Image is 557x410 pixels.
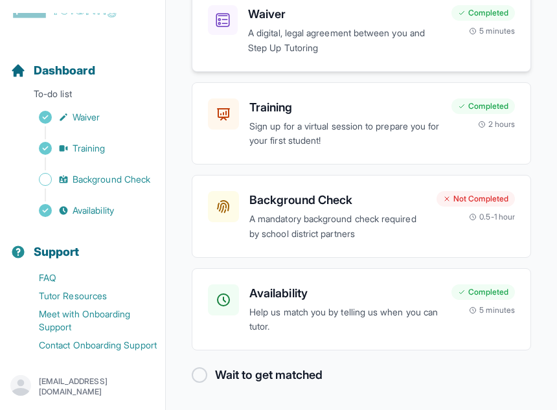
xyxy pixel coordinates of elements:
[10,305,165,336] a: Meet with Onboarding Support
[5,87,160,106] p: To-do list
[451,284,515,300] div: Completed
[10,108,165,126] a: Waiver
[248,5,441,23] h3: Waiver
[5,41,160,85] button: Dashboard
[478,119,516,130] div: 2 hours
[10,201,165,220] a: Availability
[249,284,441,302] h3: Availability
[34,62,95,80] span: Dashboard
[34,243,80,261] span: Support
[192,82,531,165] a: TrainingSign up for a virtual session to prepare you for your first student!Completed2 hours
[437,191,515,207] div: Not Completed
[73,173,150,186] span: Background Check
[215,366,323,384] h2: Wait to get matched
[469,305,515,315] div: 5 minutes
[39,376,155,397] p: [EMAIL_ADDRESS][DOMAIN_NAME]
[469,26,515,36] div: 5 minutes
[10,139,165,157] a: Training
[249,119,441,149] p: Sign up for a virtual session to prepare you for your first student!
[10,62,95,80] a: Dashboard
[73,142,106,155] span: Training
[5,222,160,266] button: Support
[451,5,515,21] div: Completed
[10,170,165,188] a: Background Check
[10,375,155,398] button: [EMAIL_ADDRESS][DOMAIN_NAME]
[192,175,531,258] a: Background CheckA mandatory background check required by school district partnersNot Completed0.5...
[451,98,515,114] div: Completed
[192,268,531,351] a: AvailabilityHelp us match you by telling us when you can tutor.Completed5 minutes
[73,204,114,217] span: Availability
[10,336,165,354] a: Contact Onboarding Support
[248,26,441,56] p: A digital, legal agreement between you and Step Up Tutoring
[249,191,426,209] h3: Background Check
[10,269,165,287] a: FAQ
[73,111,100,124] span: Waiver
[10,287,165,305] a: Tutor Resources
[249,212,426,242] p: A mandatory background check required by school district partners
[469,212,515,222] div: 0.5-1 hour
[249,98,441,117] h3: Training
[249,305,441,335] p: Help us match you by telling us when you can tutor.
